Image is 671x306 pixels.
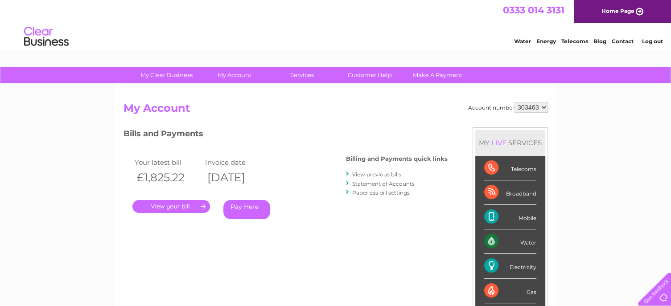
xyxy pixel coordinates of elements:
a: Services [265,67,339,83]
a: Customer Help [333,67,407,83]
div: Mobile [484,205,536,229]
a: Log out [642,38,663,45]
a: My Clear Business [130,67,203,83]
div: LIVE [490,139,508,147]
a: My Account [198,67,271,83]
div: Clear Business is a trading name of Verastar Limited (registered in [GEOGRAPHIC_DATA] No. 3667643... [125,5,547,43]
td: Invoice date [203,156,274,168]
h3: Bills and Payments [123,127,448,143]
div: MY SERVICES [475,130,545,155]
img: logo.png [24,23,69,50]
a: 0333 014 3131 [503,4,564,16]
a: Contact [612,38,634,45]
div: Water [484,229,536,254]
h2: My Account [123,102,548,119]
div: Electricity [484,254,536,278]
a: Pay Here [223,200,270,219]
h4: Billing and Payments quick links [346,155,448,162]
th: £1,825.22 [132,168,203,187]
a: Telecoms [561,38,588,45]
div: Gas [484,279,536,303]
td: Your latest bill [132,156,203,168]
a: Paperless bill settings [352,189,410,196]
a: View previous bills [352,171,401,178]
a: . [132,200,210,213]
a: Blog [593,38,606,45]
div: Account number [468,102,548,113]
a: Statement of Accounts [352,180,415,187]
a: Energy [536,38,556,45]
div: Broadband [484,180,536,205]
a: Water [514,38,531,45]
a: Make A Payment [401,67,474,83]
th: [DATE] [203,168,274,187]
div: Telecoms [484,156,536,180]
